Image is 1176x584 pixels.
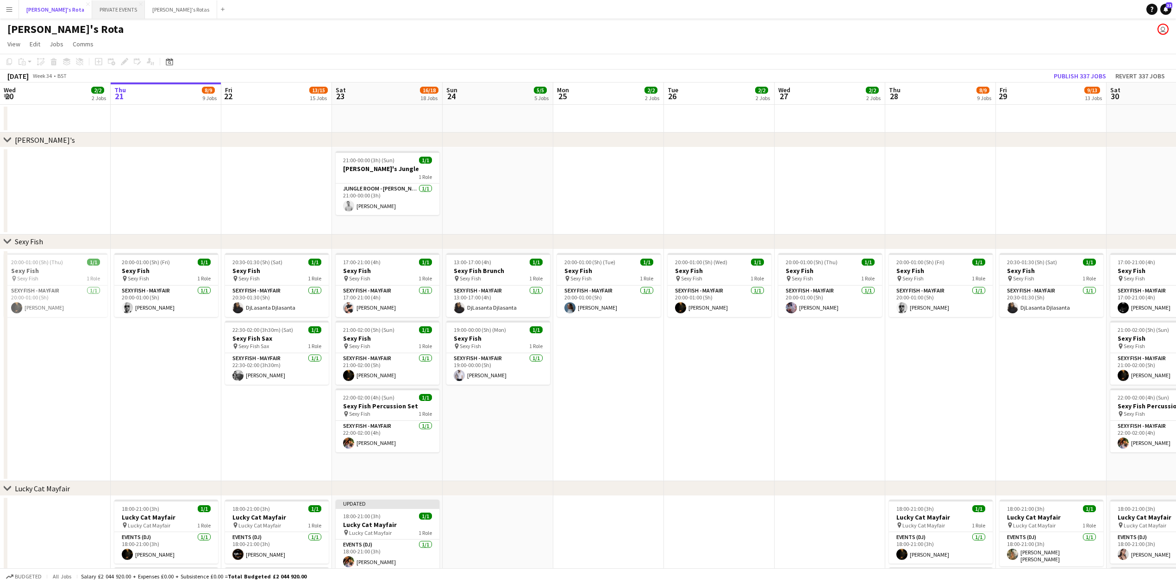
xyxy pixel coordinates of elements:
span: Wed [778,86,790,94]
div: 15 Jobs [310,95,327,102]
h3: Sexy Fish [889,267,993,275]
span: Fri [1000,86,1007,94]
div: 9 Jobs [202,95,217,102]
span: Sexy Fish [349,343,370,349]
app-card-role: Events (DJ)1/118:00-21:00 (3h)[PERSON_NAME] [889,532,993,564]
span: 16/18 [420,87,438,94]
span: Sexy Fish [1124,275,1145,282]
app-job-card: 20:00-01:00 (5h) (Thu)1/1Sexy Fish Sexy Fish1 RoleSEXY FISH - MAYFAIR1/120:00-01:00 (5h)[PERSON_N... [4,253,107,317]
span: 20 [2,91,16,102]
span: 19:00-00:00 (5h) (Mon) [454,326,506,333]
app-job-card: 18:00-21:00 (3h)1/1Lucky Cat Mayfair Lucky Cat Mayfair1 RoleEvents (DJ)1/118:00-21:00 (3h)[PERSON... [225,500,329,564]
app-card-role: SEXY FISH - MAYFAIR1/120:00-01:00 (5h)[PERSON_NAME] [668,286,771,317]
span: 21 [113,91,126,102]
span: Sexy Fish [349,410,370,417]
span: 8/9 [976,87,989,94]
span: 21:00-02:00 (5h) (Sun) [343,326,394,333]
span: Lucky Cat Mayfair [128,522,170,529]
span: 1 Role [87,275,100,282]
h3: Sexy Fish [336,334,439,343]
span: 21:00-00:00 (3h) (Sun) [343,157,394,164]
app-job-card: 20:30-01:30 (5h) (Sat)1/1Sexy Fish Sexy Fish1 RoleSEXY FISH - MAYFAIR1/120:30-01:30 (5h)DjLasanta... [1000,253,1103,317]
span: 1/1 [419,259,432,266]
button: Publish 337 jobs [1050,70,1110,82]
span: 20:00-01:00 (5h) (Thu) [11,259,63,266]
span: 18:00-21:00 (3h) [1118,505,1155,512]
span: 18:00-21:00 (3h) [343,513,381,520]
h3: Lucky Cat Mayfair [1000,513,1103,521]
a: Jobs [46,38,67,50]
h3: Sexy Fish [114,267,218,275]
div: 20:00-01:00 (5h) (Fri)1/1Sexy Fish Sexy Fish1 RoleSEXY FISH - MAYFAIR1/120:00-01:00 (5h)[PERSON_N... [889,253,993,317]
span: 1 Role [751,275,764,282]
span: Lucky Cat Mayfair [349,529,392,536]
span: 1/1 [198,505,211,512]
button: Budgeted [5,571,43,582]
div: 21:00-02:00 (5h) (Sun)1/1Sexy Fish Sexy Fish1 RoleSEXY FISH - MAYFAIR1/121:00-02:00 (5h)[PERSON_N... [336,321,439,385]
span: 1 Role [1082,275,1096,282]
span: 1/1 [419,394,432,401]
div: 19:00-00:00 (5h) (Mon)1/1Sexy Fish Sexy Fish1 RoleSEXY FISH - MAYFAIR1/119:00-00:00 (5h)[PERSON_N... [446,321,550,385]
app-job-card: 20:00-01:00 (5h) (Wed)1/1Sexy Fish Sexy Fish1 RoleSEXY FISH - MAYFAIR1/120:00-01:00 (5h)[PERSON_N... [668,253,771,317]
span: 21:00-02:00 (5h) (Sun) [1118,326,1169,333]
app-card-role: Events (DJ)1/118:00-21:00 (3h)[PERSON_NAME] [114,532,218,564]
span: All jobs [51,573,73,580]
span: 20:00-01:00 (5h) (Fri) [896,259,945,266]
app-card-role: Events (DJ)1/118:00-21:00 (3h)[PERSON_NAME] [225,532,329,564]
app-job-card: 20:00-01:00 (5h) (Thu)1/1Sexy Fish Sexy Fish1 RoleSEXY FISH - MAYFAIR1/120:00-01:00 (5h)[PERSON_N... [778,253,882,317]
app-job-card: 17:00-21:00 (4h)1/1Sexy Fish Sexy Fish1 RoleSEXY FISH - MAYFAIR1/117:00-21:00 (4h)[PERSON_NAME] [336,253,439,317]
span: 9/13 [1084,87,1100,94]
span: 20:00-01:00 (5h) (Wed) [675,259,727,266]
span: Sexy Fish [460,343,481,349]
span: 2/2 [755,87,768,94]
h3: Sexy Fish [1000,267,1103,275]
span: Sexy Fish [349,275,370,282]
span: Sexy Fish [681,275,702,282]
span: 5/5 [534,87,547,94]
h3: Sexy Fish Sax [225,334,329,343]
span: Budgeted [15,573,42,580]
span: 1 Role [197,275,211,282]
span: Thu [889,86,901,94]
div: 22:00-02:00 (4h) (Sun)1/1Sexy Fish Percussion Set Sexy Fish1 RoleSEXY FISH - MAYFAIR1/122:00-02:0... [336,388,439,452]
div: 22:30-02:00 (3h30m) (Sat)1/1Sexy Fish Sax Sexy Fish Sax1 RoleSEXY FISH - MAYFAIR1/122:30-02:00 (3... [225,321,329,385]
app-job-card: Updated18:00-21:00 (3h)1/1Lucky Cat Mayfair Lucky Cat Mayfair1 RoleEvents (DJ)1/118:00-21:00 (3h)... [336,500,439,571]
span: Sexy Fish [238,275,260,282]
span: 2/2 [91,87,104,94]
h3: Sexy Fish [778,267,882,275]
span: Sexy Fish [460,275,481,282]
div: 18:00-21:00 (3h)1/1Lucky Cat Mayfair Lucky Cat Mayfair1 RoleEvents (DJ)1/118:00-21:00 (3h)[PERSON... [114,500,218,564]
app-user-avatar: Victoria Goodsell [1157,24,1169,35]
div: Lucky Cat Mayfair [15,484,70,493]
span: 1 Role [419,173,432,180]
span: 1/1 [972,505,985,512]
app-card-role: SEXY FISH - MAYFAIR1/120:00-01:00 (5h)[PERSON_NAME] [557,286,661,317]
div: [PERSON_NAME]'s [15,135,75,145]
h3: Lucky Cat Mayfair [114,513,218,521]
div: 13:00-17:00 (4h)1/1Sexy Fish Brunch Sexy Fish1 RoleSEXY FISH - MAYFAIR1/113:00-17:00 (4h)DjLasant... [446,253,550,317]
span: 17:00-21:00 (4h) [343,259,381,266]
span: 1/1 [419,513,432,520]
span: Thu [114,86,126,94]
span: Lucky Cat Mayfair [1013,522,1056,529]
span: Sexy Fish [1013,275,1034,282]
span: 1/1 [419,157,432,164]
span: Sun [446,86,457,94]
h3: Lucky Cat Mayfair [889,513,993,521]
span: Lucky Cat Mayfair [1124,522,1166,529]
app-card-role: SEXY FISH - MAYFAIR1/120:00-01:00 (5h)[PERSON_NAME] [778,286,882,317]
span: Total Budgeted £2 044 920.00 [228,573,307,580]
h3: Sexy Fish [4,267,107,275]
span: 18:00-21:00 (3h) [232,505,270,512]
span: Wed [4,86,16,94]
h3: Lucky Cat Mayfair [225,513,329,521]
span: 1 Role [419,529,432,536]
span: 31 [1166,2,1172,8]
app-card-role: SEXY FISH - MAYFAIR1/117:00-21:00 (4h)[PERSON_NAME] [336,286,439,317]
app-card-role: SEXY FISH - MAYFAIR1/122:30-02:00 (3h30m)[PERSON_NAME] [225,353,329,385]
app-card-role: SEXY FISH - MAYFAIR1/121:00-02:00 (5h)[PERSON_NAME] [336,353,439,385]
span: 17:00-21:00 (4h) [1118,259,1155,266]
h3: Sexy Fish [668,267,771,275]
